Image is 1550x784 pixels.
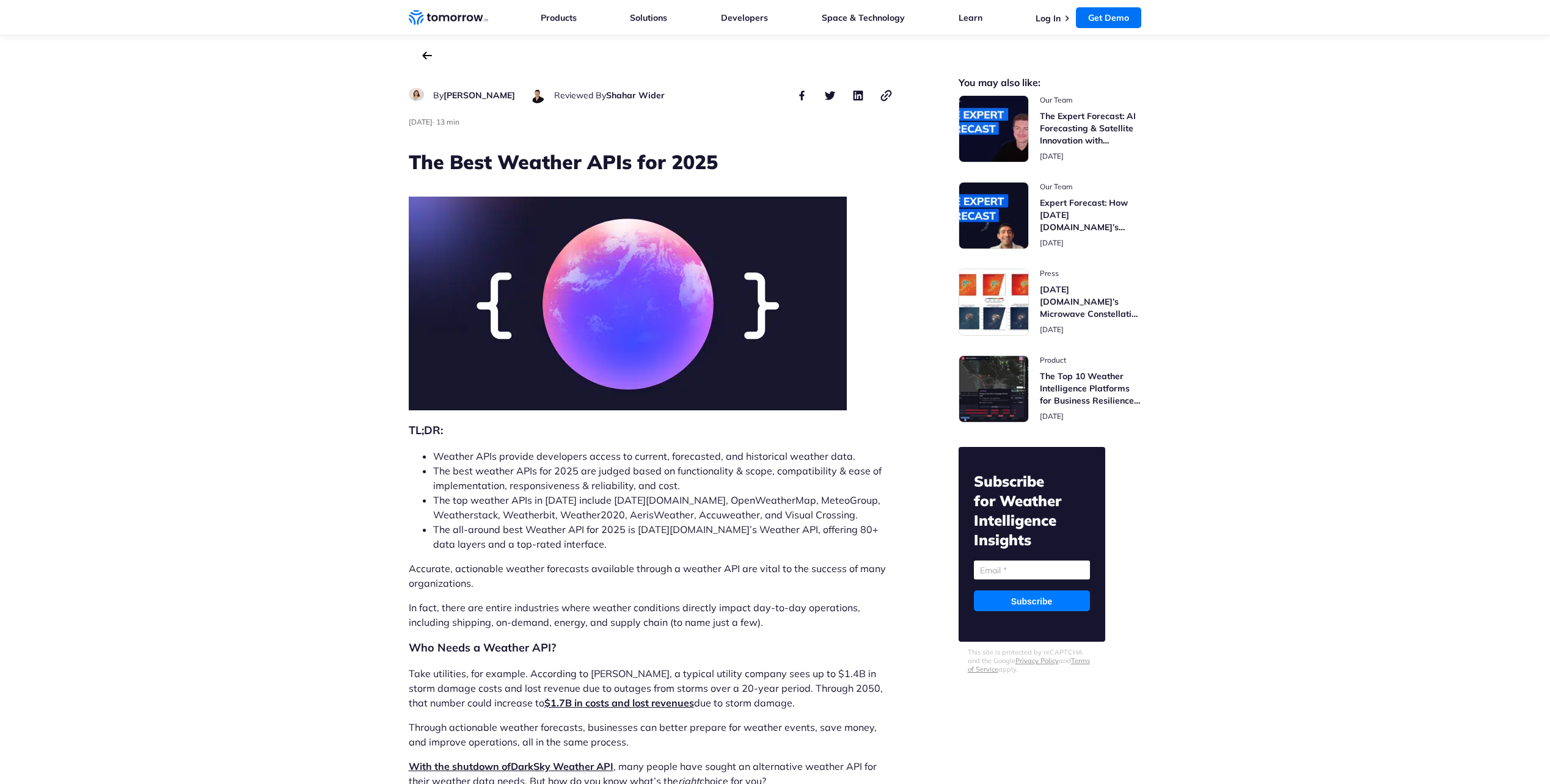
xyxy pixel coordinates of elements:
[436,117,459,126] span: Estimated reading time
[422,51,432,60] a: back to the main blog page
[544,697,694,709] a: $1.7B in costs and lost revenues
[433,463,894,493] li: The best weather APIs for 2025 are judged based on functionality & scope, compatibility & ease of...
[974,471,1090,550] h2: Subscribe for Weather Intelligence Insights
[1040,182,1142,192] span: post catecory
[721,12,768,23] a: Developers
[433,88,515,103] div: author name
[433,117,434,126] span: ·
[1040,95,1142,105] span: post catecory
[1040,269,1142,278] span: post catecory
[1040,151,1064,161] span: publish date
[974,590,1090,611] input: Subscribe
[409,666,894,710] p: Take utilities, for example. According to [PERSON_NAME], a typical utility company sees up to $1....
[530,88,545,103] img: Shahar Wider
[554,90,606,101] span: Reviewed By
[1076,7,1141,28] a: Get Demo
[409,9,488,27] a: Home link
[968,648,1096,673] p: This site is protected by reCAPTCHA and the Google and apply.
[822,12,905,23] a: Space & Technology
[409,760,613,772] a: With the shutdown ofDarkSky Weather API
[409,561,894,590] p: Accurate, actionable weather forecasts available through a weather API are vital to the success o...
[409,117,433,126] span: publish date
[630,12,667,23] a: Solutions
[959,269,1142,336] a: Read Tomorrow.io’s Microwave Constellation Ready To Help This Hurricane Season
[959,95,1142,162] a: Read The Expert Forecast: AI Forecasting & Satellite Innovation with Randy Chase
[433,522,894,551] li: The all-around best Weather API for 2025 is [DATE][DOMAIN_NAME]’s Weather API, offering 80+ data ...
[1015,656,1059,665] a: Privacy Policy
[541,12,577,23] a: Products
[959,12,982,23] a: Learn
[511,760,533,772] b: Dark
[1040,238,1064,247] span: publish date
[1040,355,1142,365] span: post catecory
[433,449,894,463] li: Weather APIs provide developers access to current, forecasted, and historical weather data.
[1040,283,1142,320] h3: [DATE][DOMAIN_NAME]’s Microwave Constellation Ready To Help This Hurricane Season
[879,88,894,103] button: copy link to clipboard
[1040,325,1064,334] span: publish date
[1040,197,1142,233] h3: Expert Forecast: How [DATE][DOMAIN_NAME]’s Microwave Sounders Are Revolutionizing Hurricane Monit...
[409,88,424,101] img: Ruth Favela
[409,422,894,439] h2: TL;DR:
[409,600,894,630] p: In fact, there are entire industries where weather conditions directly impact day-to-day operatio...
[433,493,894,522] li: The top weather APIs in [DATE] include [DATE][DOMAIN_NAME], OpenWeatherMap, MeteoGroup, Weatherst...
[795,88,810,103] button: share this post on facebook
[1040,412,1064,421] span: publish date
[1040,110,1142,147] h3: The Expert Forecast: AI Forecasting & Satellite Innovation with [PERSON_NAME]
[409,148,894,175] h1: The Best Weather APIs for 2025
[959,78,1142,87] h2: You may also like:
[974,561,1090,579] input: Email *
[851,88,866,103] button: share this post on linkedin
[433,90,444,101] span: By
[1040,370,1142,407] h3: The Top 10 Weather Intelligence Platforms for Business Resilience in [DATE]
[409,639,894,656] h2: Who Needs a Weather API?
[1036,13,1061,24] a: Log In
[409,760,533,772] span: With the shutdown of
[968,656,1090,673] a: Terms of Service
[554,88,665,103] div: author name
[959,182,1142,249] a: Read Expert Forecast: How Tomorrow.io’s Microwave Sounders Are Revolutionizing Hurricane Monitoring
[409,720,894,749] p: Through actionable weather forecasts, businesses can better prepare for weather events, save mone...
[959,355,1142,423] a: Read The Top 10 Weather Intelligence Platforms for Business Resilience in 2025
[823,88,838,103] button: share this post on twitter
